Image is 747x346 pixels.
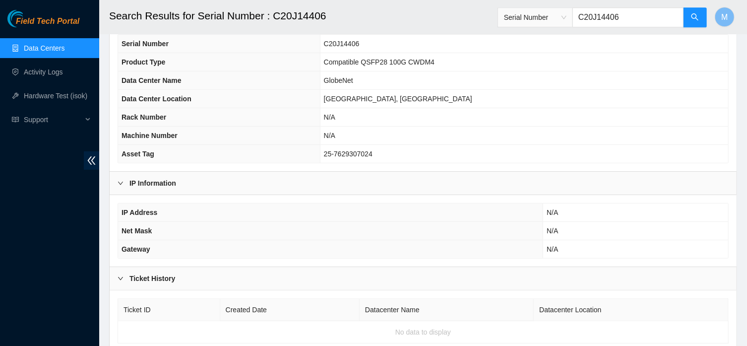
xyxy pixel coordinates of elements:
a: Akamai TechnologiesField Tech Portal [7,18,79,31]
span: Field Tech Portal [16,17,79,26]
button: M [715,7,735,27]
span: right [118,276,124,281]
span: 25-7629307024 [324,150,373,158]
span: C20J14406 [324,40,360,48]
span: GlobeNet [324,76,353,84]
th: Datacenter Name [360,299,534,321]
b: Ticket History [129,273,175,284]
a: Data Centers [24,44,64,52]
span: search [691,13,699,22]
span: N/A [547,227,558,235]
span: [GEOGRAPHIC_DATA], [GEOGRAPHIC_DATA] [324,95,472,103]
span: Serial Number [122,40,169,48]
span: double-left [84,151,99,170]
th: Ticket ID [118,299,220,321]
span: Product Type [122,58,165,66]
span: Rack Number [122,113,166,121]
span: Compatible QSFP28 100G CWDM4 [324,58,435,66]
b: IP Information [129,178,176,189]
span: Data Center Location [122,95,191,103]
input: Enter text here... [572,7,684,27]
a: Activity Logs [24,68,63,76]
span: Gateway [122,245,150,253]
td: No data to display [118,321,729,344]
span: Machine Number [122,132,178,139]
span: right [118,180,124,186]
span: Support [24,110,82,130]
span: N/A [324,113,335,121]
th: Created Date [220,299,360,321]
span: read [12,116,19,123]
button: search [683,7,707,27]
th: Datacenter Location [534,299,729,321]
span: Net Mask [122,227,152,235]
span: N/A [547,245,558,253]
span: Asset Tag [122,150,154,158]
div: Ticket History [110,267,737,290]
span: N/A [324,132,335,139]
a: Hardware Test (isok) [24,92,87,100]
span: IP Address [122,208,157,216]
span: N/A [547,208,558,216]
span: M [721,11,728,23]
span: Data Center Name [122,76,182,84]
img: Akamai Technologies [7,10,50,27]
span: Serial Number [504,10,566,25]
div: IP Information [110,172,737,195]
